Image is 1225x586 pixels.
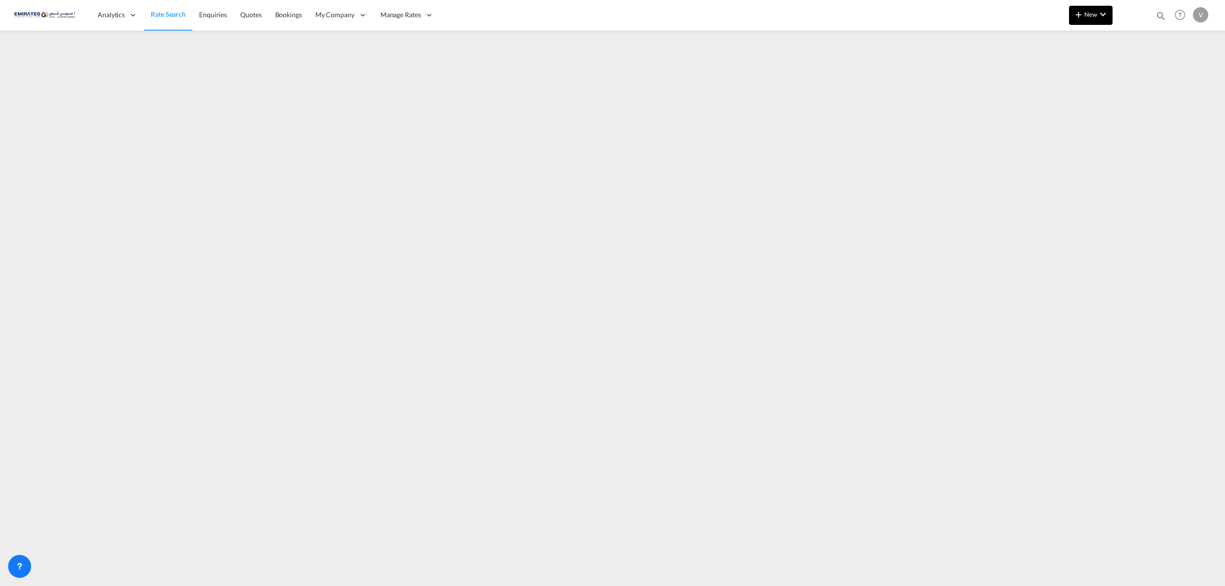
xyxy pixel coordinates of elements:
[151,10,186,18] span: Rate Search
[1193,7,1208,22] div: V
[14,4,79,26] img: c67187802a5a11ec94275b5db69a26e6.png
[275,11,302,19] span: Bookings
[240,11,261,19] span: Quotes
[1097,9,1109,20] md-icon: icon-chevron-down
[1156,11,1166,21] md-icon: icon-magnify
[1172,7,1188,23] span: Help
[1156,11,1166,25] div: icon-magnify
[315,10,355,20] span: My Company
[1073,11,1109,18] span: New
[98,10,125,20] span: Analytics
[1073,9,1084,20] md-icon: icon-plus 400-fg
[380,10,421,20] span: Manage Rates
[1172,7,1193,24] div: Help
[1069,6,1113,25] button: icon-plus 400-fgNewicon-chevron-down
[199,11,227,19] span: Enquiries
